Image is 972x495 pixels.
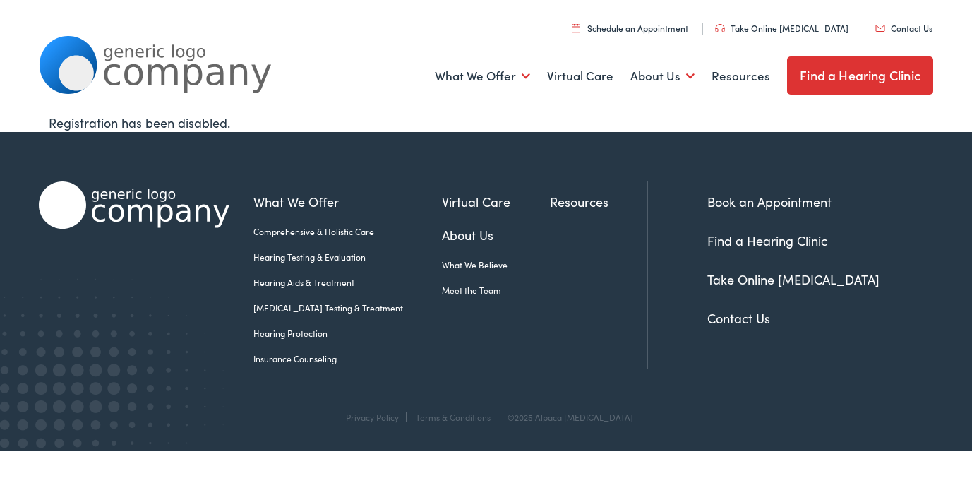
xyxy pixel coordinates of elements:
[715,24,725,32] img: utility icon
[49,113,923,132] div: Registration has been disabled.
[707,270,880,288] a: Take Online [MEDICAL_DATA]
[875,22,932,34] a: Contact Us
[442,225,549,244] a: About Us
[435,50,530,102] a: What We Offer
[707,232,827,249] a: Find a Hearing Clinic
[715,22,848,34] a: Take Online [MEDICAL_DATA]
[787,56,933,95] a: Find a Hearing Clinic
[572,23,580,32] img: utility icon
[253,251,442,263] a: Hearing Testing & Evaluation
[712,50,770,102] a: Resources
[442,258,549,271] a: What We Believe
[253,327,442,340] a: Hearing Protection
[707,309,770,327] a: Contact Us
[442,192,549,211] a: Virtual Care
[253,302,442,314] a: [MEDICAL_DATA] Testing & Treatment
[253,276,442,289] a: Hearing Aids & Treatment
[547,50,613,102] a: Virtual Care
[630,50,695,102] a: About Us
[253,225,442,238] a: Comprehensive & Holistic Care
[442,284,549,297] a: Meet the Team
[875,25,885,32] img: utility icon
[416,411,491,423] a: Terms & Conditions
[550,192,647,211] a: Resources
[253,192,442,211] a: What We Offer
[500,412,633,422] div: ©2025 Alpaca [MEDICAL_DATA]
[39,181,229,229] img: Alpaca Audiology
[253,352,442,365] a: Insurance Counseling
[346,411,399,423] a: Privacy Policy
[572,22,688,34] a: Schedule an Appointment
[707,193,832,210] a: Book an Appointment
